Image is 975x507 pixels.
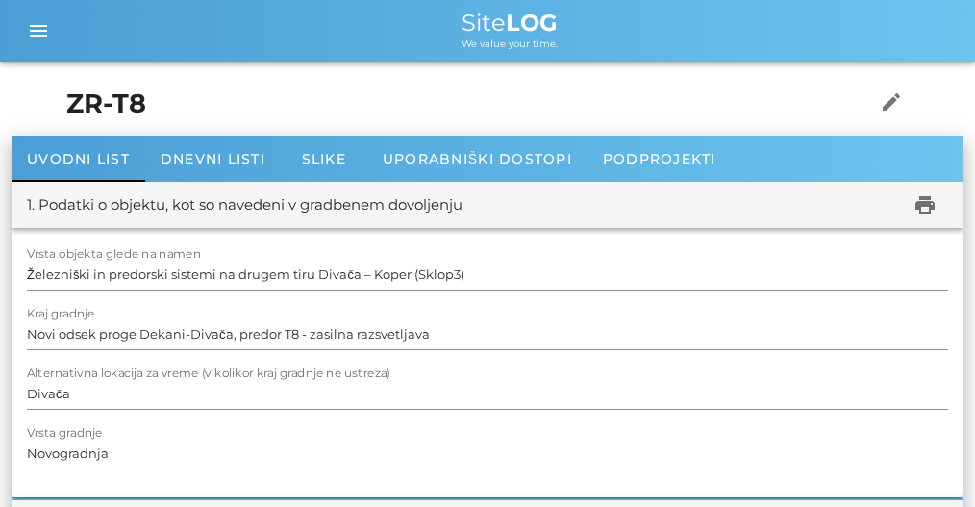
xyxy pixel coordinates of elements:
label: Vrsta gradnje [27,426,103,441]
span: We value your time. [462,38,558,50]
label: Vrsta objekta glede na namen [27,247,201,262]
div: Pripomoček za klepet [879,415,975,507]
span: Site [462,9,558,37]
div: 1. Podatki o objektu, kot so navedeni v gradbenem dovoljenju [27,194,462,216]
span: Uporabniški dostopi [383,150,572,167]
h1: ZR-T8 [66,85,838,124]
span: Dnevni listi [161,150,265,167]
span: Slike [302,150,346,167]
span: Podprojekti [603,150,716,167]
label: Alternativna lokacija za vreme (v kolikor kraj gradnje ne ustreza) [27,367,390,381]
iframe: Chat Widget [879,415,975,507]
span: Uvodni list [27,150,130,167]
i: edit [880,90,903,114]
label: Kraj gradnje [27,307,95,321]
i: print [913,193,937,216]
i: menu [27,19,50,42]
b: LOG [506,9,558,37]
